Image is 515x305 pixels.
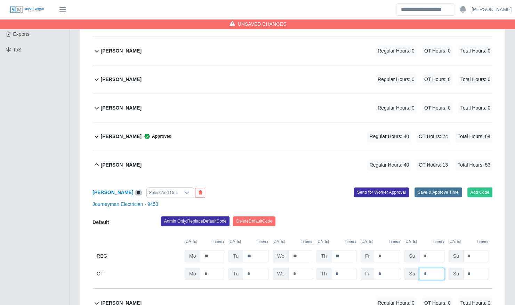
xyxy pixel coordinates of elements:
[92,201,158,207] a: Journeyman Electrician - 9453
[422,45,453,57] span: OT Hours: 0
[456,159,492,171] span: Total Hours: 53
[195,188,205,198] button: End Worker & Remove from the Timesheet
[101,76,142,83] b: [PERSON_NAME]
[345,239,356,244] button: Timers
[449,250,464,262] span: Su
[417,131,450,142] span: OT Hours: 24
[404,250,419,262] span: Sa
[161,216,230,226] button: Admin Only:ReplaceDefaultCode
[415,187,462,197] button: Save & Approve Time
[354,187,409,197] button: Send for Worker Approval
[92,219,109,225] b: Default
[185,268,200,280] span: Mo
[92,94,492,122] button: [PERSON_NAME] Regular Hours: 0 OT Hours: 0 Total Hours: 0
[376,74,417,85] span: Regular Hours: 0
[361,239,400,244] div: [DATE]
[433,239,444,244] button: Timers
[467,187,493,197] button: Add Code
[97,250,180,262] div: REG
[472,6,512,13] a: [PERSON_NAME]
[422,102,453,114] span: OT Hours: 0
[361,250,374,262] span: Fr
[135,190,142,195] a: View/Edit Notes
[376,45,417,57] span: Regular Hours: 0
[142,133,171,140] span: Approved
[404,268,419,280] span: Sa
[376,102,417,114] span: Regular Hours: 0
[228,268,243,280] span: Tu
[92,65,492,94] button: [PERSON_NAME] Regular Hours: 0 OT Hours: 0 Total Hours: 0
[101,104,142,112] b: [PERSON_NAME]
[92,122,492,151] button: [PERSON_NAME] Approved Regular Hours: 40 OT Hours: 24 Total Hours: 64
[13,31,30,37] span: Exports
[233,216,275,226] button: DeleteDefaultCode
[449,239,488,244] div: [DATE]
[92,151,492,179] button: [PERSON_NAME] Regular Hours: 40 OT Hours: 13 Total Hours: 53
[316,239,356,244] div: [DATE]
[92,190,133,195] a: [PERSON_NAME]
[10,6,45,14] img: SLM Logo
[458,45,492,57] span: Total Hours: 0
[97,268,180,280] div: OT
[396,3,454,16] input: Search
[367,159,411,171] span: Regular Hours: 40
[92,37,492,65] button: [PERSON_NAME] Regular Hours: 0 OT Hours: 0 Total Hours: 0
[273,268,289,280] span: We
[185,239,224,244] div: [DATE]
[257,239,268,244] button: Timers
[101,161,142,169] b: [PERSON_NAME]
[300,239,312,244] button: Timers
[361,268,374,280] span: Fr
[367,131,411,142] span: Regular Hours: 40
[417,159,450,171] span: OT Hours: 13
[458,74,492,85] span: Total Hours: 0
[273,239,312,244] div: [DATE]
[228,250,243,262] span: Tu
[458,102,492,114] span: Total Hours: 0
[101,133,142,140] b: [PERSON_NAME]
[213,239,225,244] button: Timers
[13,47,22,53] span: ToS
[404,239,444,244] div: [DATE]
[476,239,488,244] button: Timers
[316,250,331,262] span: Th
[147,188,180,198] div: Select Add Ons
[388,239,400,244] button: Timers
[273,250,289,262] span: We
[422,74,453,85] span: OT Hours: 0
[456,131,492,142] span: Total Hours: 64
[185,250,200,262] span: Mo
[238,21,287,27] span: Unsaved Changes
[449,268,464,280] span: Su
[101,47,142,55] b: [PERSON_NAME]
[228,239,268,244] div: [DATE]
[316,268,331,280] span: Th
